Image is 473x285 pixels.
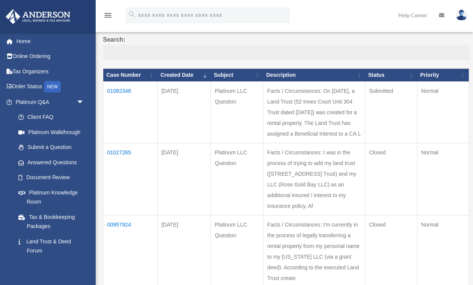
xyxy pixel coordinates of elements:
td: Normal [417,82,469,143]
th: Subject: activate to sort column ascending [211,69,263,82]
th: Created Date: activate to sort column ascending [157,69,211,82]
td: Facts / Circumstances: I was in the process of trying to add my land trust ([STREET_ADDRESS] Trus... [263,143,365,215]
td: Facts / Circumstances: On [DATE], a Land Trust (52 Innes Court Unit 304 Trust dated [DATE]) was c... [263,82,365,143]
a: Platinum Q&Aarrow_drop_down [5,94,92,110]
td: [DATE] [157,143,211,215]
a: Portal Feedback [11,258,92,274]
th: Case Number: activate to sort column ascending [103,69,158,82]
td: Closed [365,143,417,215]
a: Tax Organizers [5,64,96,79]
a: Document Review [11,170,92,185]
a: Order StatusNEW [5,79,96,95]
td: 01027265 [103,143,158,215]
td: 01082348 [103,82,158,143]
td: Normal [417,143,469,215]
td: Submitted [365,82,417,143]
span: arrow_drop_down [77,94,92,110]
i: menu [103,11,113,20]
i: search [128,10,136,19]
a: Tax & Bookkeeping Packages [11,209,92,234]
a: Platinum Walkthrough [11,125,92,140]
a: Answered Questions [11,155,88,170]
a: menu [103,13,113,20]
td: [DATE] [157,82,211,143]
img: Anderson Advisors Platinum Portal [3,9,73,24]
a: Submit a Question [11,140,92,155]
a: Online Ordering [5,49,96,64]
a: Home [5,34,96,49]
th: Status: activate to sort column ascending [365,69,417,82]
input: Search: [103,45,469,60]
a: Client FAQ [11,110,92,125]
th: Description: activate to sort column ascending [263,69,365,82]
td: Platinum LLC Question [211,143,263,215]
th: Priority: activate to sort column ascending [417,69,469,82]
a: Platinum Knowledge Room [11,185,92,209]
td: Platinum LLC Question [211,82,263,143]
div: NEW [44,81,61,92]
img: User Pic [456,10,467,21]
a: Land Trust & Deed Forum [11,234,92,258]
label: Search: [103,34,469,60]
